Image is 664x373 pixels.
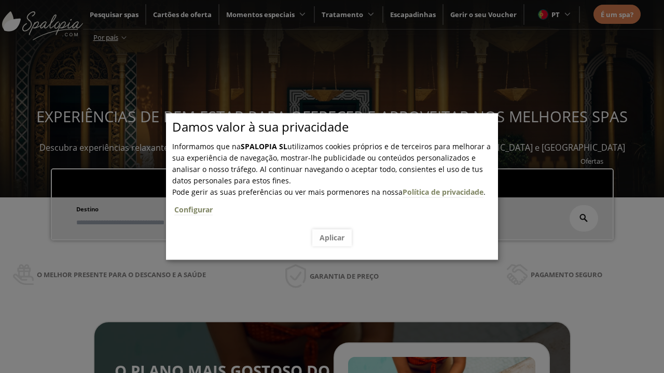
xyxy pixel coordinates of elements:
[172,187,403,197] span: Pode gerir as suas preferências ou ver mais pormenores na nossa
[312,229,352,246] button: Aplicar
[172,141,491,185] span: Informamos que na utilizamos cookies próprios e de terceiros para melhorar a sua experiência de n...
[172,121,498,133] p: Damos valor à sua privacidade
[403,187,483,197] a: Política de privacidade
[172,187,498,222] span: .
[174,205,213,215] a: Configurar
[241,141,287,151] b: SPALOPIA SL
